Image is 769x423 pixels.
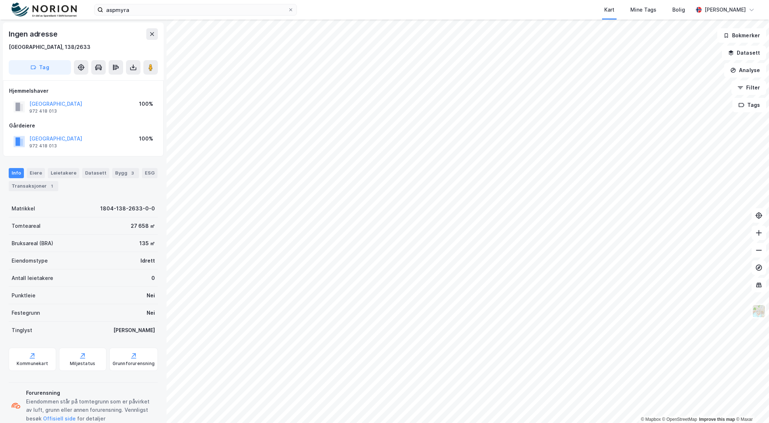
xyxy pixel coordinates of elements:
[12,256,48,265] div: Eiendomstype
[140,256,155,265] div: Idrett
[12,204,35,213] div: Matrikkel
[139,100,153,108] div: 100%
[732,98,766,112] button: Tags
[9,60,71,75] button: Tag
[717,28,766,43] button: Bokmerker
[9,28,59,40] div: Ingen adresse
[113,361,155,367] div: Grunnforurensning
[48,183,55,190] div: 1
[147,291,155,300] div: Nei
[12,309,40,317] div: Festegrunn
[699,417,735,422] a: Improve this map
[630,5,656,14] div: Mine Tags
[12,274,53,282] div: Antall leietakere
[82,168,109,178] div: Datasett
[48,168,79,178] div: Leietakere
[142,168,157,178] div: ESG
[29,108,57,114] div: 972 418 013
[733,388,769,423] div: Kontrollprogram for chat
[26,389,155,397] div: Forurensning
[12,326,32,335] div: Tinglyst
[9,87,157,95] div: Hjemmelshaver
[151,274,155,282] div: 0
[752,304,766,318] img: Z
[103,4,288,15] input: Søk på adresse, matrikkel, gårdeiere, leietakere eller personer
[147,309,155,317] div: Nei
[9,121,157,130] div: Gårdeiere
[29,143,57,149] div: 972 418 013
[731,80,766,95] button: Filter
[113,326,155,335] div: [PERSON_NAME]
[139,239,155,248] div: 135 ㎡
[604,5,614,14] div: Kart
[17,361,48,367] div: Kommunekart
[12,291,35,300] div: Punktleie
[100,204,155,213] div: 1804-138-2633-0-0
[12,3,77,17] img: norion-logo.80e7a08dc31c2e691866.png
[12,222,41,230] div: Tomteareal
[672,5,685,14] div: Bolig
[9,168,24,178] div: Info
[9,43,91,51] div: [GEOGRAPHIC_DATA], 138/2633
[131,222,155,230] div: 27 658 ㎡
[129,169,136,177] div: 3
[641,417,661,422] a: Mapbox
[724,63,766,78] button: Analyse
[27,168,45,178] div: Eiere
[662,417,697,422] a: OpenStreetMap
[9,181,58,191] div: Transaksjoner
[139,134,153,143] div: 100%
[12,239,53,248] div: Bruksareal (BRA)
[112,168,139,178] div: Bygg
[722,46,766,60] button: Datasett
[70,361,95,367] div: Miljøstatus
[733,388,769,423] iframe: Chat Widget
[705,5,746,14] div: [PERSON_NAME]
